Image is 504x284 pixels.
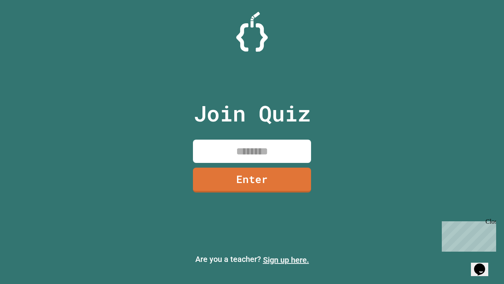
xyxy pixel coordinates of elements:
img: Logo.svg [236,12,268,52]
a: Enter [193,168,311,192]
iframe: chat widget [439,218,496,252]
p: Join Quiz [194,97,311,130]
a: Sign up here. [263,255,309,265]
p: Are you a teacher? [6,253,498,266]
div: Chat with us now!Close [3,3,54,50]
iframe: chat widget [471,252,496,276]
